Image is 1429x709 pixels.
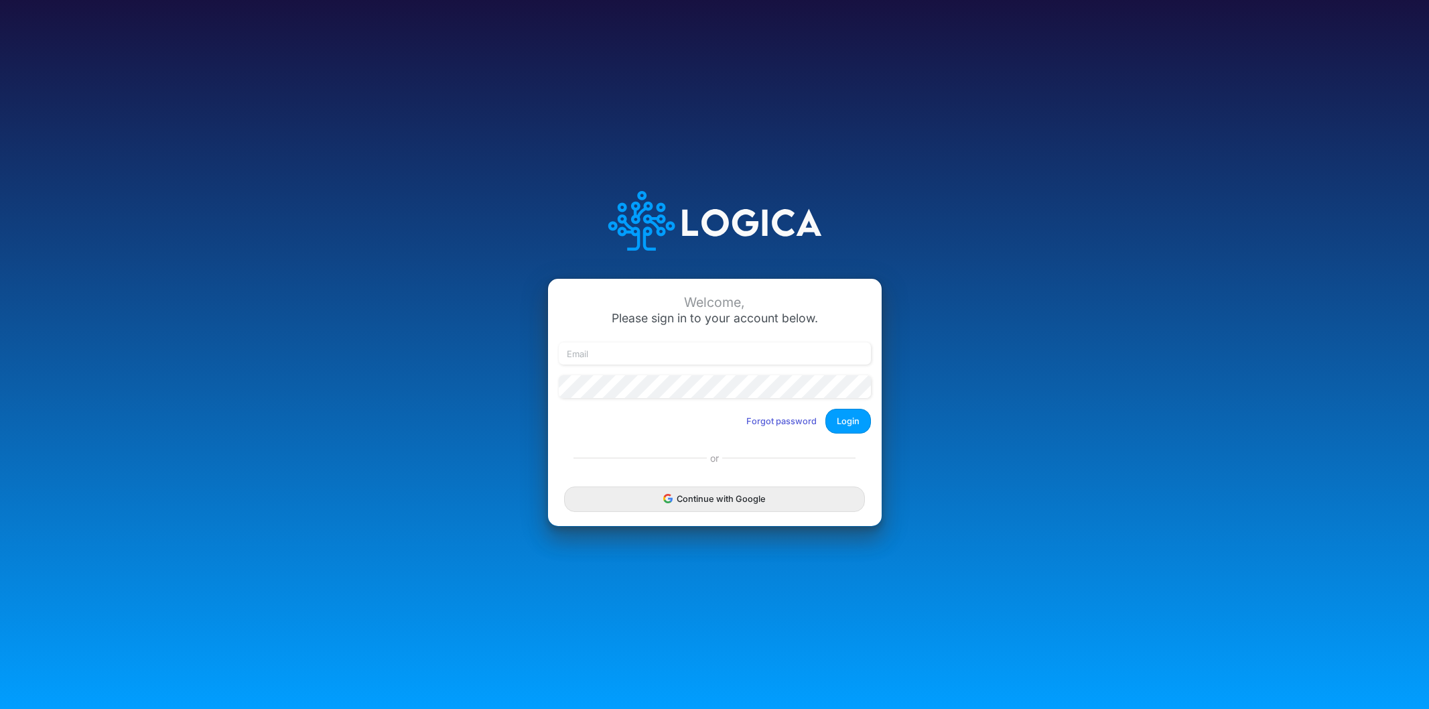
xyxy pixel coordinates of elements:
[559,342,871,365] input: Email
[612,311,818,325] span: Please sign in to your account below.
[559,295,871,310] div: Welcome,
[825,409,871,434] button: Login
[738,410,825,432] button: Forgot password
[564,487,864,511] button: Continue with Google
